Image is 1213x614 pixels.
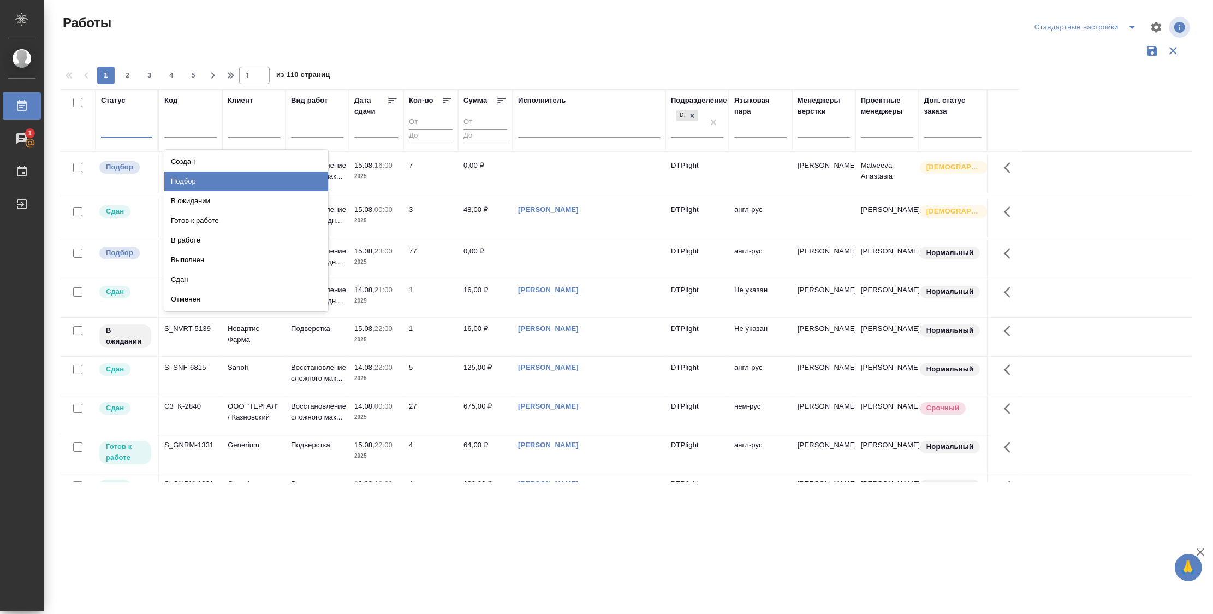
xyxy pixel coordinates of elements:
[798,160,850,171] p: [PERSON_NAME]
[98,479,152,493] div: Менеджер проверил работу исполнителя, передает ее на следующий этап
[354,480,374,488] p: 13.08,
[98,323,152,349] div: Исполнитель назначен, приступать к работе пока рано
[98,160,152,175] div: Можно подбирать исполнителей
[729,240,792,279] td: англ-рус
[1142,40,1163,61] button: Сохранить фильтры
[798,362,850,373] p: [PERSON_NAME]
[185,70,202,81] span: 5
[164,290,328,309] div: Отменен
[106,441,145,463] p: Готов к работе
[729,473,792,511] td: англ-рус
[729,279,792,317] td: Не указан
[164,479,217,489] div: S_GNRM-1331
[374,205,393,214] p: 00:00
[228,401,280,423] p: ООО "ТЕРГАЛ" / Казновский
[185,67,202,84] button: 5
[926,286,973,297] p: Нормальный
[861,95,913,117] div: Проектные менеджеры
[354,171,398,182] p: 2025
[354,296,398,306] p: 2025
[228,440,280,451] p: Generium
[291,160,343,182] p: Восстановление сложного мак...
[106,364,124,375] p: Сдан
[403,279,458,317] td: 1
[354,324,374,333] p: 15.08,
[228,362,280,373] p: Sanofi
[291,440,343,451] p: Подверстка
[403,395,458,434] td: 27
[403,357,458,395] td: 5
[518,402,579,410] a: [PERSON_NAME]
[228,479,280,489] p: Generium
[1175,554,1202,581] button: 🙏
[291,401,343,423] p: Восстановление сложного мак...
[665,357,729,395] td: DTPlight
[997,357,1024,383] button: Здесь прячутся важные кнопки
[60,14,111,32] span: Работы
[518,286,579,294] a: [PERSON_NAME]
[798,246,850,257] p: [PERSON_NAME]
[354,247,374,255] p: 15.08,
[926,206,981,217] p: [DEMOGRAPHIC_DATA]
[665,434,729,473] td: DTPlight
[119,67,136,84] button: 2
[855,357,919,395] td: [PERSON_NAME]
[409,116,453,129] input: От
[141,67,158,84] button: 3
[354,363,374,371] p: 14.08,
[291,285,343,306] p: Восстановление макета средн...
[997,318,1024,344] button: Здесь прячутся важные кнопки
[374,480,393,488] p: 19:30
[403,240,458,279] td: 77
[665,473,729,511] td: DTPlight
[926,162,981,173] p: [DEMOGRAPHIC_DATA]
[997,240,1024,267] button: Здесь прячутся важные кнопки
[374,363,393,371] p: 22:00
[106,206,124,217] p: Сдан
[101,95,126,106] div: Статус
[729,395,792,434] td: нем-рус
[729,199,792,237] td: англ-рус
[671,95,727,106] div: Подразделение
[354,441,374,449] p: 15.08,
[798,95,850,117] div: Менеджеры верстки
[855,434,919,473] td: [PERSON_NAME]
[926,364,973,375] p: Нормальный
[374,286,393,294] p: 21:00
[164,191,328,211] div: В ожидании
[926,441,973,452] p: Нормальный
[458,279,513,317] td: 16,00 ₽
[855,395,919,434] td: [PERSON_NAME]
[374,247,393,255] p: 23:00
[926,403,959,414] p: Срочный
[997,155,1024,181] button: Здесь прячутся важные кнопки
[798,479,850,489] p: [PERSON_NAME]
[374,324,393,333] p: 22:00
[354,334,398,345] p: 2025
[798,323,850,334] p: [PERSON_NAME]
[354,215,398,226] p: 2025
[458,155,513,193] td: 0,00 ₽
[926,247,973,258] p: Нормальный
[665,318,729,356] td: DTPlight
[228,95,253,106] div: Клиент
[106,247,133,258] p: Подбор
[106,162,133,173] p: Подбор
[1169,17,1192,38] span: Посмотреть информацию
[1179,556,1198,579] span: 🙏
[106,480,124,491] p: Сдан
[354,257,398,268] p: 2025
[855,318,919,356] td: [PERSON_NAME]
[354,412,398,423] p: 2025
[98,204,152,219] div: Менеджер проверил работу исполнителя, передает ее на следующий этап
[354,451,398,462] p: 2025
[458,357,513,395] td: 125,00 ₽
[403,155,458,193] td: 7
[403,473,458,511] td: 4
[164,231,328,250] div: В работе
[354,161,374,169] p: 15.08,
[98,285,152,299] div: Менеджер проверил работу исполнителя, передает ее на следующий этап
[21,128,38,139] span: 1
[855,155,919,193] td: Matveeva Anastasia
[855,240,919,279] td: [PERSON_NAME]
